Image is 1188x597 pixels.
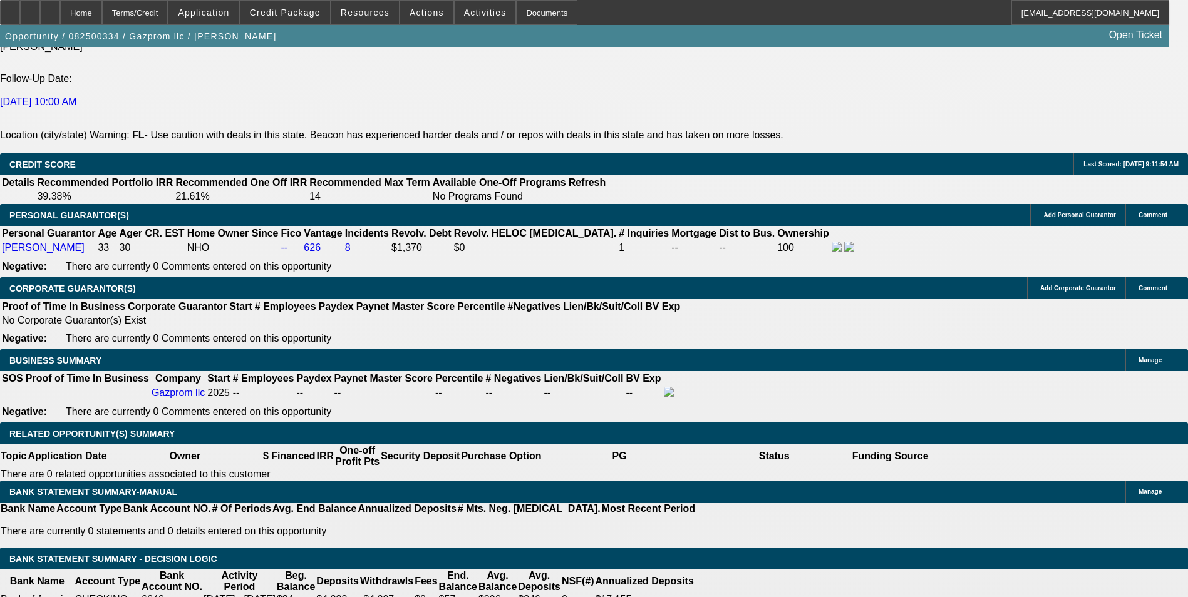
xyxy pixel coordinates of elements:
[410,8,444,18] span: Actions
[697,444,852,468] th: Status
[281,242,287,253] a: --
[66,406,331,417] span: There are currently 0 Comments entered on this opportunity
[457,503,601,515] th: # Mts. Neg. [MEDICAL_DATA].
[119,241,185,255] td: 30
[9,429,175,439] span: RELATED OPPORTUNITY(S) SUMMARY
[563,301,643,312] b: Lien/Bk/Suit/Coll
[2,333,47,344] b: Negative:
[36,176,173,189] th: Recommended Portfolio IRR
[1043,212,1116,218] span: Add Personal Guarantor
[457,301,505,312] b: Percentile
[1,314,686,327] td: No Corporate Guarantor(s) Exist
[341,8,390,18] span: Resources
[601,503,696,515] th: Most Recent Period
[414,569,438,593] th: Fees
[718,241,775,255] td: --
[1139,357,1162,364] span: Manage
[1,372,24,385] th: SOS
[5,31,277,41] span: Opportunity / 082500334 / Gazprom llc / [PERSON_NAME]
[9,210,129,220] span: PERSONAL GUARANTOR(S)
[1139,488,1162,495] span: Manage
[25,372,150,385] th: Proof of Time In Business
[719,228,775,238] b: Dist to Bus.
[1040,285,1116,292] span: Add Corporate Guarantor
[9,487,177,497] span: BANK STATEMENT SUMMARY-MANUAL
[132,130,145,140] b: FL
[568,176,607,189] th: Refresh
[9,160,76,170] span: CREDIT SCORE
[207,386,230,400] td: 2025
[175,176,307,189] th: Recommended One Off IRR
[435,387,483,399] div: --
[1139,285,1167,292] span: Comment
[262,444,316,468] th: $ Financed
[432,190,567,203] td: No Programs Found
[187,228,279,238] b: Home Owner Since
[128,301,227,312] b: Corporate Guarantor
[1104,24,1167,46] a: Open Ticket
[233,373,294,384] b: # Employees
[619,228,669,238] b: # Inquiries
[187,241,279,255] td: NHO
[304,228,342,238] b: Vantage
[141,569,203,593] th: Bank Account NO.
[844,242,854,252] img: linkedin-icon.png
[229,301,252,312] b: Start
[2,261,47,272] b: Negative:
[852,444,929,468] th: Funding Source
[2,242,85,253] a: [PERSON_NAME]
[543,386,624,400] td: --
[9,355,101,365] span: BUSINESS SUMMARY
[777,241,830,255] td: 100
[334,387,433,399] div: --
[2,406,47,417] b: Negative:
[9,554,217,564] span: Bank Statement Summary - Decision Logic
[309,176,431,189] th: Recommended Max Term
[359,569,414,593] th: Withdrawls
[97,241,117,255] td: 33
[1,526,695,537] p: There are currently 0 statements and 0 details entered on this opportunity
[544,373,623,384] b: Lien/Bk/Suit/Coll
[334,373,433,384] b: Paynet Master Score
[432,176,567,189] th: Available One-Off Programs
[108,444,262,468] th: Owner
[66,261,331,272] span: There are currently 0 Comments entered on this opportunity
[618,241,669,255] td: 1
[297,373,332,384] b: Paydex
[478,569,517,593] th: Avg. Balance
[36,190,173,203] td: 39.38%
[272,503,358,515] th: Avg. End Balance
[98,228,116,238] b: Age
[296,386,333,400] td: --
[334,444,380,468] th: One-off Profit Pts
[345,242,351,253] a: 8
[255,301,316,312] b: # Employees
[304,242,321,253] a: 626
[75,569,142,593] th: Account Type
[454,228,617,238] b: Revolv. HELOC [MEDICAL_DATA].
[152,387,205,398] a: Gazprom llc
[316,569,359,593] th: Deposits
[391,241,452,255] td: $1,370
[664,387,674,397] img: facebook-icon.png
[2,228,95,238] b: Personal Guarantor
[464,8,507,18] span: Activities
[178,8,229,18] span: Application
[438,569,478,593] th: End. Balance
[391,228,452,238] b: Revolv. Debt
[155,373,201,384] b: Company
[485,387,541,399] div: --
[455,1,516,24] button: Activities
[645,301,680,312] b: BV Exp
[250,8,321,18] span: Credit Package
[132,130,783,140] label: - Use caution with deals in this state. Beacon has experienced harder deals and / or repos with d...
[203,569,276,593] th: Activity Period
[207,373,230,384] b: Start
[276,569,316,593] th: Beg. Balance
[671,228,716,238] b: Mortgage
[400,1,453,24] button: Actions
[123,503,212,515] th: Bank Account NO.
[626,386,662,400] td: --
[1,300,126,313] th: Proof of Time In Business
[168,1,239,24] button: Application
